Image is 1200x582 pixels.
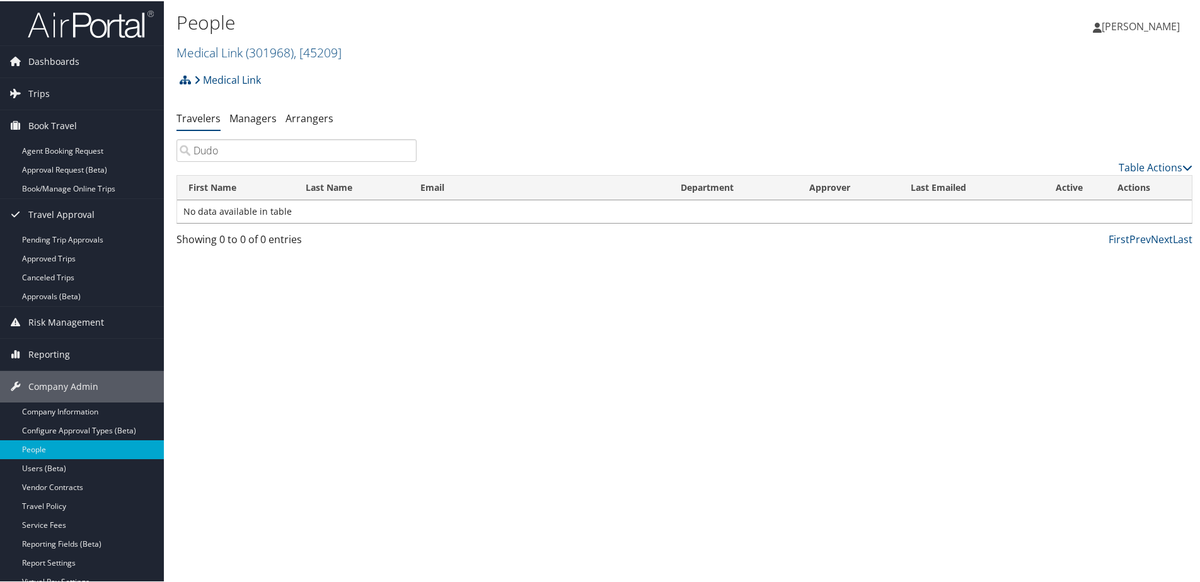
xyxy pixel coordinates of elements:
[229,110,277,124] a: Managers
[1119,159,1192,173] a: Table Actions
[1109,231,1129,245] a: First
[669,174,798,199] th: Department: activate to sort column ascending
[28,338,70,369] span: Reporting
[1093,6,1192,44] a: [PERSON_NAME]
[177,174,294,199] th: First Name: activate to sort column ascending
[1173,231,1192,245] a: Last
[28,305,104,337] span: Risk Management
[1102,18,1180,32] span: [PERSON_NAME]
[1129,231,1151,245] a: Prev
[798,174,899,199] th: Approver
[409,174,669,199] th: Email: activate to sort column ascending
[194,66,261,91] a: Medical Link
[28,8,154,38] img: airportal-logo.png
[28,77,50,108] span: Trips
[1032,174,1106,199] th: Active: activate to sort column ascending
[899,174,1032,199] th: Last Emailed: activate to sort column ascending
[176,138,417,161] input: Search
[176,8,854,35] h1: People
[177,199,1192,222] td: No data available in table
[176,231,417,252] div: Showing 0 to 0 of 0 entries
[294,43,342,60] span: , [ 45209 ]
[1106,174,1192,199] th: Actions
[294,174,409,199] th: Last Name: activate to sort column descending
[28,370,98,401] span: Company Admin
[28,109,77,140] span: Book Travel
[176,43,342,60] a: Medical Link
[1151,231,1173,245] a: Next
[246,43,294,60] span: ( 301968 )
[28,45,79,76] span: Dashboards
[176,110,221,124] a: Travelers
[28,198,95,229] span: Travel Approval
[286,110,333,124] a: Arrangers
